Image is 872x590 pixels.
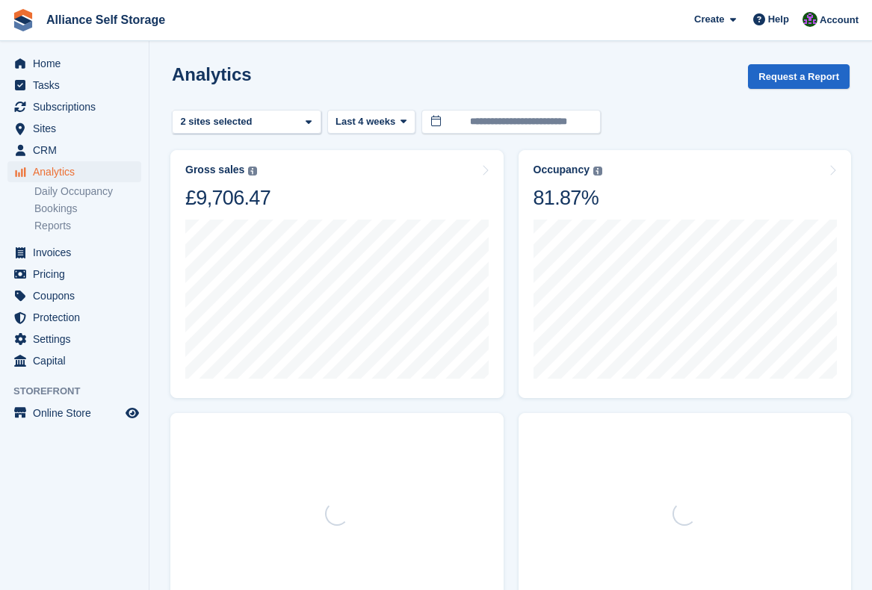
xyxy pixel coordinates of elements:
[33,264,123,285] span: Pricing
[33,140,123,161] span: CRM
[33,350,123,371] span: Capital
[33,161,123,182] span: Analytics
[7,161,141,182] a: menu
[768,12,789,27] span: Help
[534,164,590,176] div: Occupancy
[7,96,141,117] a: menu
[694,12,724,27] span: Create
[33,329,123,350] span: Settings
[7,329,141,350] a: menu
[40,7,171,32] a: Alliance Self Storage
[593,167,602,176] img: icon-info-grey-7440780725fd019a000dd9b08b2336e03edf1995a4989e88bcd33f0948082b44.svg
[7,264,141,285] a: menu
[33,403,123,423] span: Online Store
[34,202,141,216] a: Bookings
[327,110,415,134] button: Last 4 weeks
[7,140,141,161] a: menu
[185,185,270,211] div: £9,706.47
[7,307,141,328] a: menu
[7,403,141,423] a: menu
[748,64,850,89] button: Request a Report
[335,114,395,129] span: Last 4 weeks
[34,184,141,199] a: Daily Occupancy
[7,242,141,263] a: menu
[123,404,141,422] a: Preview store
[7,285,141,306] a: menu
[803,12,817,27] img: Romilly Norton
[33,242,123,263] span: Invoices
[33,118,123,139] span: Sites
[33,53,123,74] span: Home
[33,285,123,306] span: Coupons
[33,307,123,328] span: Protection
[7,53,141,74] a: menu
[33,75,123,96] span: Tasks
[34,219,141,233] a: Reports
[820,13,859,28] span: Account
[248,167,257,176] img: icon-info-grey-7440780725fd019a000dd9b08b2336e03edf1995a4989e88bcd33f0948082b44.svg
[12,9,34,31] img: stora-icon-8386f47178a22dfd0bd8f6a31ec36ba5ce8667c1dd55bd0f319d3a0aa187defe.svg
[185,164,244,176] div: Gross sales
[178,114,258,129] div: 2 sites selected
[172,64,252,84] h2: Analytics
[534,185,602,211] div: 81.87%
[7,75,141,96] a: menu
[7,350,141,371] a: menu
[33,96,123,117] span: Subscriptions
[13,384,149,399] span: Storefront
[7,118,141,139] a: menu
